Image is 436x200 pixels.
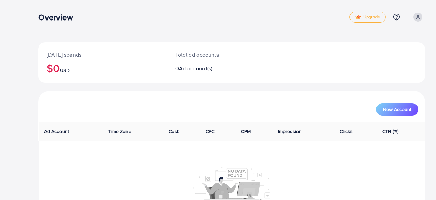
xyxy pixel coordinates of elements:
span: Clicks [340,128,353,135]
span: New Account [383,107,411,112]
button: New Account [376,103,418,116]
span: USD [60,67,69,74]
span: Time Zone [108,128,131,135]
span: Upgrade [355,15,380,20]
span: CPC [206,128,214,135]
h2: $0 [47,62,159,75]
span: Ad Account [44,128,69,135]
img: tick [355,15,361,20]
h3: Overview [38,12,78,22]
span: CTR (%) [382,128,398,135]
p: Total ad accounts [175,51,256,59]
p: [DATE] spends [47,51,159,59]
span: Impression [278,128,302,135]
h2: 0 [175,65,256,72]
a: tickUpgrade [349,12,386,23]
span: Cost [169,128,179,135]
span: CPM [241,128,251,135]
span: Ad account(s) [179,65,212,72]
